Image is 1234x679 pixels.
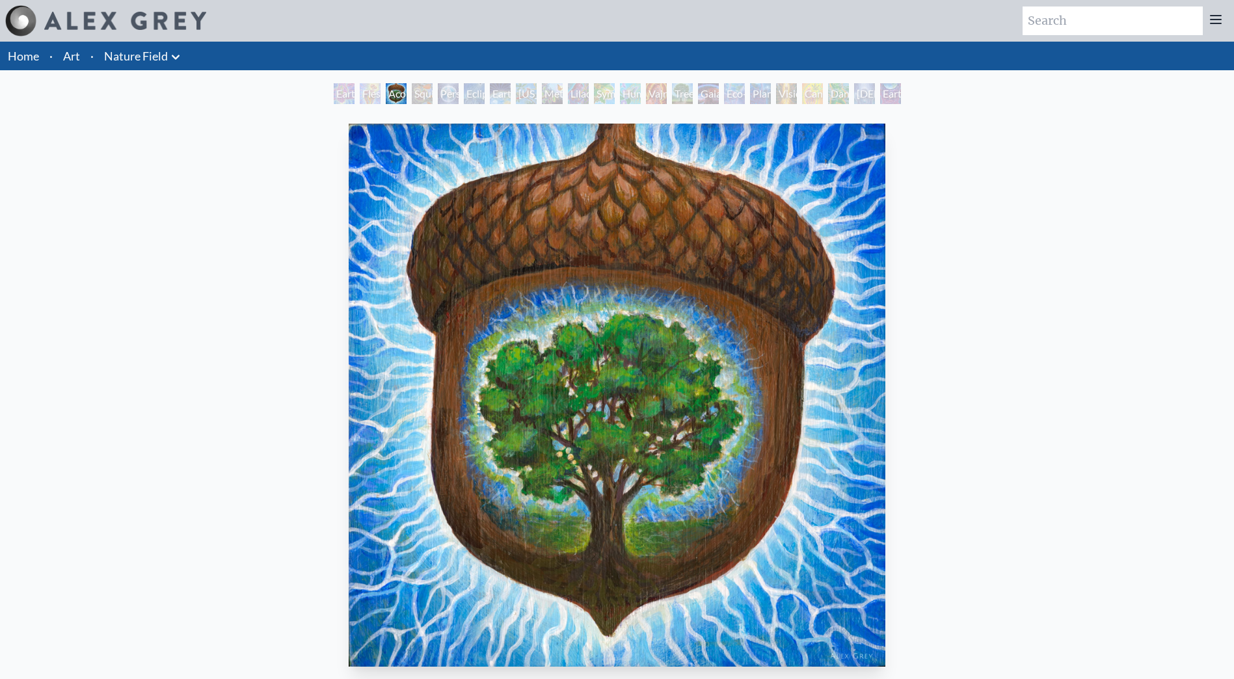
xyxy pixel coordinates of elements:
[44,42,58,70] li: ·
[776,83,797,104] div: Vision Tree
[516,83,537,104] div: [US_STATE] Song
[672,83,693,104] div: Tree & Person
[750,83,771,104] div: Planetary Prayers
[802,83,823,104] div: Cannabis Mudra
[490,83,511,104] div: Earth Energies
[828,83,849,104] div: Dance of Cannabia
[1023,7,1203,35] input: Search
[63,47,80,65] a: Art
[724,83,745,104] div: Eco-Atlas
[334,83,355,104] div: Earth Witness
[464,83,485,104] div: Eclipse
[8,49,39,63] a: Home
[542,83,563,104] div: Metamorphosis
[85,42,99,70] li: ·
[698,83,719,104] div: Gaia
[438,83,459,104] div: Person Planet
[854,83,875,104] div: [DEMOGRAPHIC_DATA] in the Ocean of Awareness
[104,47,168,65] a: Nature Field
[412,83,433,104] div: Squirrel
[594,83,615,104] div: Symbiosis: Gall Wasp & Oak Tree
[646,83,667,104] div: Vajra Horse
[386,83,407,104] div: Acorn Dream
[568,83,589,104] div: Lilacs
[620,83,641,104] div: Humming Bird
[360,83,381,104] div: Flesh of the Gods
[349,124,886,667] img: Acorn-Dream-Alex-Grey-2021-watermarked.jpeg
[880,83,901,104] div: Earthmind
